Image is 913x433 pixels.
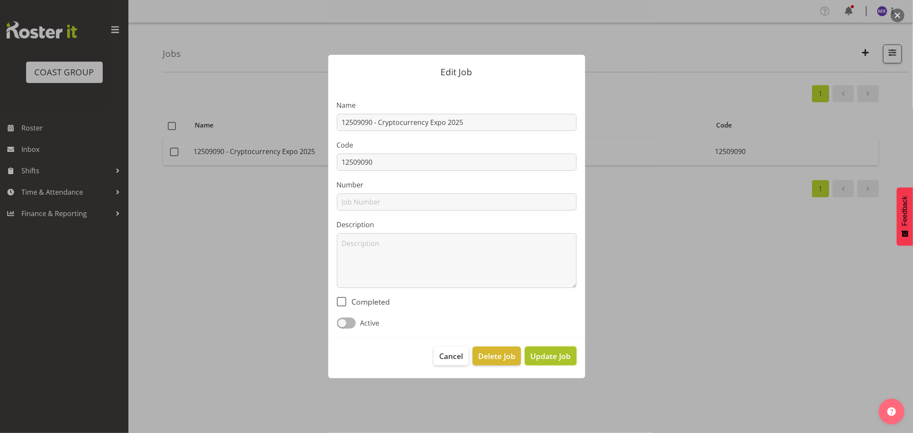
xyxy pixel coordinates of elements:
[434,347,469,365] button: Cancel
[901,196,909,226] span: Feedback
[337,154,577,171] input: Job Code
[897,187,913,246] button: Feedback - Show survey
[439,350,463,362] span: Cancel
[337,68,577,77] p: Edit Job
[356,318,380,328] span: Active
[337,219,577,230] label: Description
[337,100,577,110] label: Name
[337,193,577,211] input: Job Number
[478,350,515,362] span: Delete Job
[337,180,577,190] label: Number
[887,407,896,416] img: help-xxl-2.png
[530,350,571,362] span: Update Job
[525,347,576,365] button: Update Job
[337,114,577,131] input: Job Name
[473,347,521,365] button: Delete Job
[337,140,577,150] label: Code
[346,297,390,306] span: Completed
